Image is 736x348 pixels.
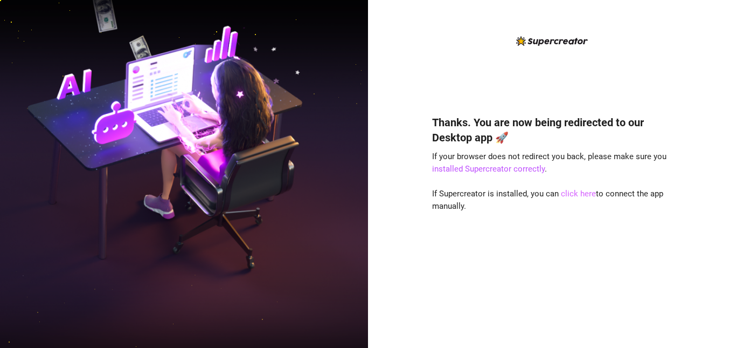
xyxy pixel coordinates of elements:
span: If your browser does not redirect you back, please make sure you . [432,152,666,174]
h4: Thanks. You are now being redirected to our Desktop app 🚀 [432,115,672,145]
a: click here [561,189,596,199]
img: logo-BBDzfeDw.svg [516,36,588,46]
a: installed Supercreator correctly [432,164,545,174]
span: If Supercreator is installed, you can to connect the app manually. [432,189,663,211]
